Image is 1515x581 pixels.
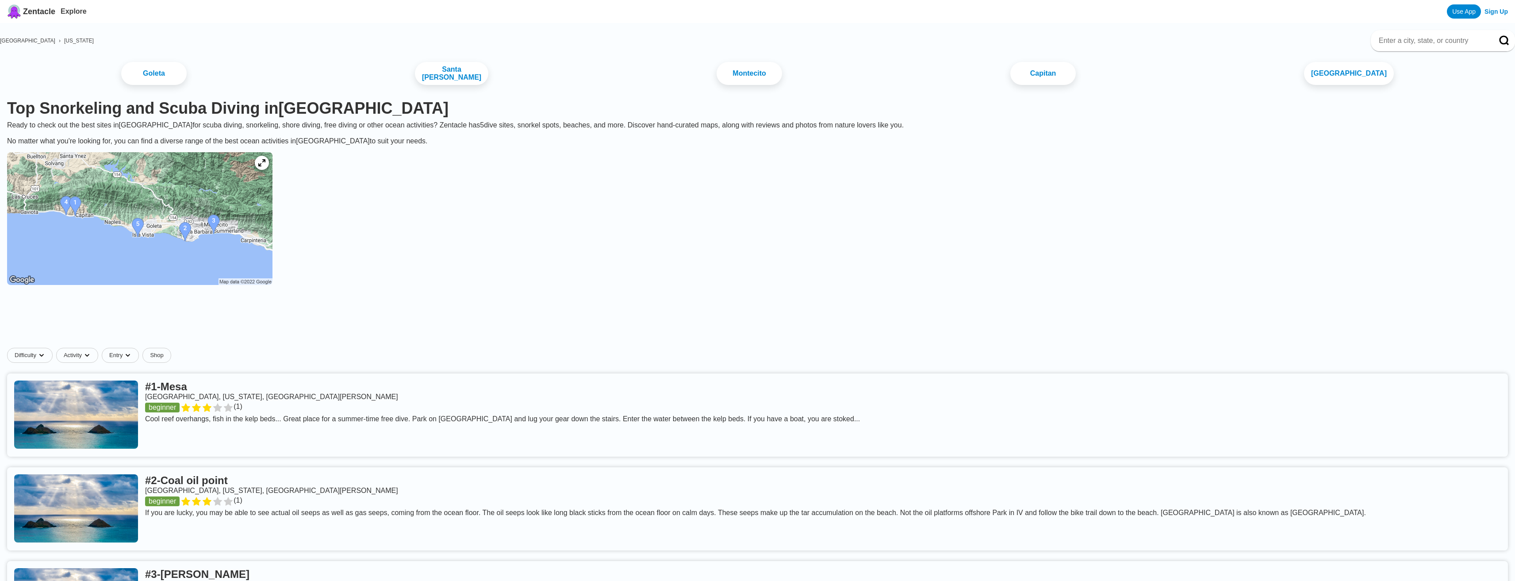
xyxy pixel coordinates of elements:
input: Enter a city, state, or country [1378,36,1487,45]
img: dropdown caret [38,352,45,359]
h1: Top Snorkeling and Scuba Diving in [GEOGRAPHIC_DATA] [7,99,1508,118]
img: Zentacle logo [7,4,21,19]
span: › [59,38,61,44]
span: Activity [64,352,82,359]
a: Montecito [717,62,782,85]
img: Santa Barbara County dive site map [7,152,272,285]
a: [US_STATE] [64,38,94,44]
a: Capitan [1010,62,1076,85]
span: Difficulty [15,352,36,359]
a: Santa [PERSON_NAME] [415,62,488,85]
a: [GEOGRAPHIC_DATA] [1304,62,1394,85]
a: Use App [1447,4,1481,19]
img: dropdown caret [124,352,131,359]
span: Entry [109,352,123,359]
a: Zentacle logoZentacle [7,4,55,19]
a: Shop [142,348,171,363]
button: Activitydropdown caret [56,348,102,363]
iframe: Advertisement [543,301,972,341]
img: dropdown caret [84,352,91,359]
a: Sign Up [1484,8,1508,15]
button: Entrydropdown caret [102,348,142,363]
button: Difficultydropdown caret [7,348,56,363]
span: Zentacle [23,7,55,16]
a: Goleta [121,62,187,85]
a: Explore [61,8,87,15]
